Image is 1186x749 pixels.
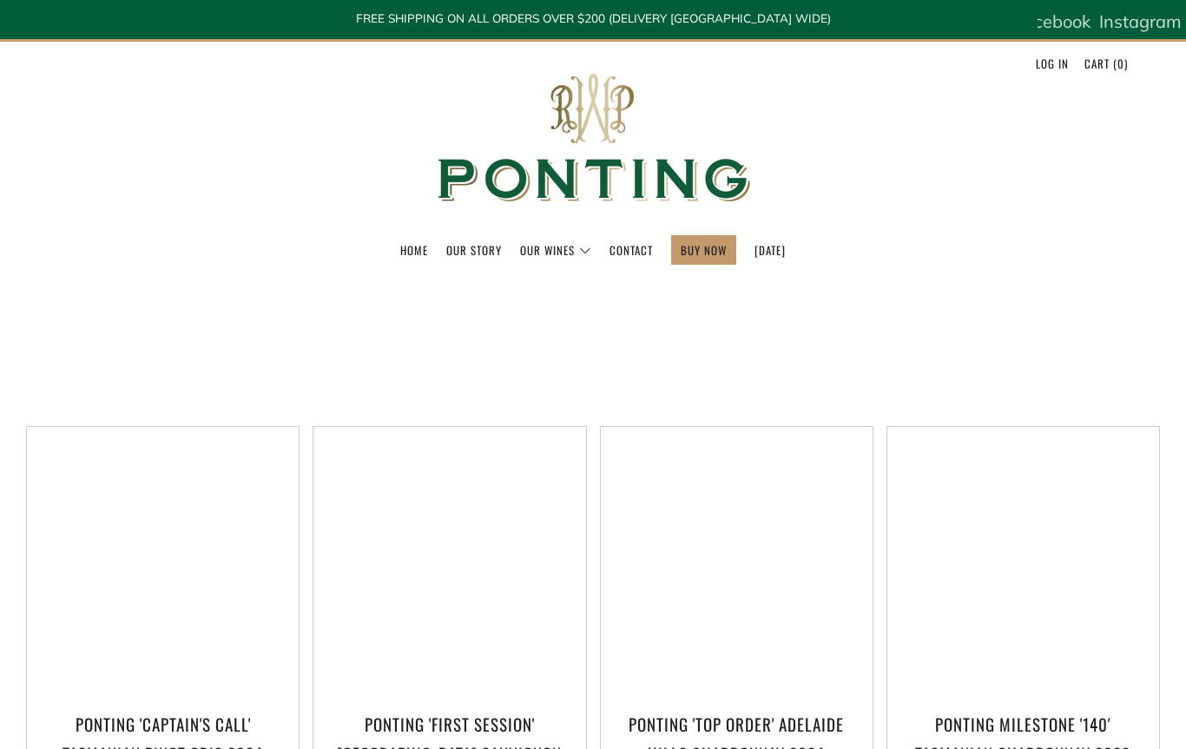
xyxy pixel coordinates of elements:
[1036,49,1069,77] a: Log in
[419,42,767,235] img: Ponting Wines
[446,236,502,264] a: Our Story
[1084,49,1128,77] a: Cart (0)
[754,236,786,264] a: [DATE]
[1099,4,1182,39] a: Instagram
[609,236,653,264] a: Contact
[1117,55,1124,72] span: 0
[400,236,428,264] a: Home
[520,236,591,264] a: Our Wines
[1014,10,1090,32] span: Facebook
[681,236,727,264] a: BUY NOW
[1014,4,1090,39] a: Facebook
[1099,10,1182,32] span: Instagram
